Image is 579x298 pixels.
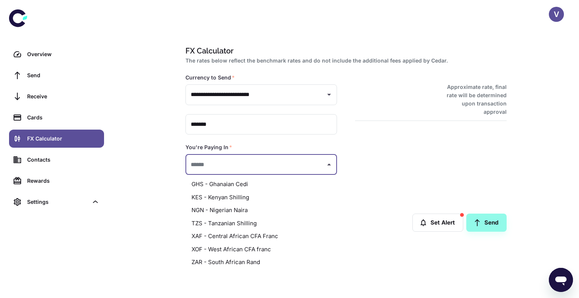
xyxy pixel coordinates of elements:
a: FX Calculator [9,130,104,148]
div: Contacts [27,156,100,164]
button: Set Alert [412,214,463,232]
li: XOF - West African CFA franc [185,243,337,256]
a: Contacts [9,151,104,169]
a: Cards [9,109,104,127]
button: V [549,7,564,22]
div: Settings [9,193,104,211]
label: Currency to Send [185,74,235,81]
button: Open [324,89,334,100]
a: Rewards [9,172,104,190]
div: Cards [27,113,100,122]
div: Receive [27,92,100,101]
li: NGN - Nigerian Naira [185,204,337,217]
li: TZS - Tanzanian Shilling [185,217,337,230]
a: Send [466,214,507,232]
div: Overview [27,50,100,58]
label: You're Paying In [185,144,232,151]
div: Settings [27,198,88,206]
iframe: Button to launch messaging window [549,268,573,292]
h6: Approximate rate, final rate will be determined upon transaction approval [438,83,507,116]
li: XAF - Central African CFA Franc [185,230,337,243]
li: ZAR - South African Rand [185,256,337,269]
li: GHS - Ghanaian Cedi [185,178,337,191]
div: Rewards [27,177,100,185]
a: Overview [9,45,104,63]
div: FX Calculator [27,134,100,143]
a: Receive [9,87,104,105]
a: Send [9,66,104,84]
button: Close [324,159,334,170]
div: Send [27,71,100,79]
li: KES - Kenyan Shilling [185,191,337,204]
h1: FX Calculator [185,45,504,57]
